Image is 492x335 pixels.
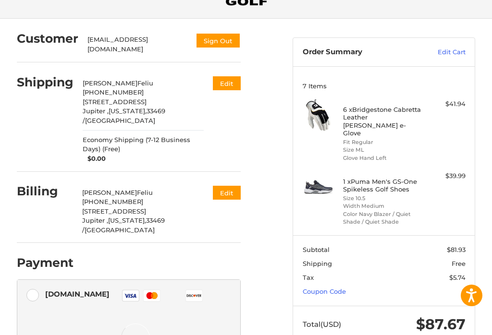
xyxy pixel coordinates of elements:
[447,246,466,253] span: $81.93
[85,117,155,124] span: [GEOGRAPHIC_DATA]
[303,274,314,281] span: Tax
[303,287,346,295] a: Coupon Code
[343,106,422,137] h4: 6 x Bridgestone Cabretta Leather [PERSON_NAME] e-Glove
[17,184,73,199] h2: Billing
[303,82,466,90] h3: 7 Items
[343,202,422,210] li: Width Medium
[303,48,414,57] h3: Order Summary
[213,186,241,200] button: Edit
[343,178,422,193] h4: 1 x Puma Men's GS-One Spikeless Golf Shoes
[82,216,108,224] span: Jupiter ,
[413,309,492,335] iframe: Google Customer Reviews
[303,246,330,253] span: Subtotal
[83,107,165,124] span: 33469 /
[343,146,422,154] li: Size ML
[414,48,466,57] a: Edit Cart
[343,138,422,146] li: Fit Regular
[108,216,146,224] span: [US_STATE],
[213,76,241,90] button: Edit
[83,107,109,115] span: Jupiter ,
[83,79,137,87] span: [PERSON_NAME]
[83,154,106,164] span: $0.00
[343,154,422,162] li: Glove Hand Left
[83,135,204,154] span: Economy Shipping (7-12 Business Days) (Free)
[137,79,153,87] span: Feliu
[303,320,341,329] span: Total (USD)
[452,260,466,267] span: Free
[45,286,110,302] div: [DOMAIN_NAME]
[82,198,143,205] span: [PHONE_NUMBER]
[82,216,165,234] span: 33469 /
[425,171,466,181] div: $39.99
[83,88,144,96] span: [PHONE_NUMBER]
[87,35,186,54] div: [EMAIL_ADDRESS][DOMAIN_NAME]
[82,189,137,196] span: [PERSON_NAME]
[343,194,422,203] li: Size 10.5
[82,207,146,215] span: [STREET_ADDRESS]
[109,107,147,115] span: [US_STATE],
[17,31,78,46] h2: Customer
[425,99,466,109] div: $41.94
[343,210,422,226] li: Color Navy Blazer / Quiet Shade / Quiet Shade
[17,255,74,270] h2: Payment
[303,260,332,267] span: Shipping
[449,274,466,281] span: $5.74
[17,75,74,90] h2: Shipping
[137,189,153,196] span: Feliu
[83,98,147,106] span: [STREET_ADDRESS]
[85,226,155,234] span: [GEOGRAPHIC_DATA]
[196,33,241,48] button: Sign Out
